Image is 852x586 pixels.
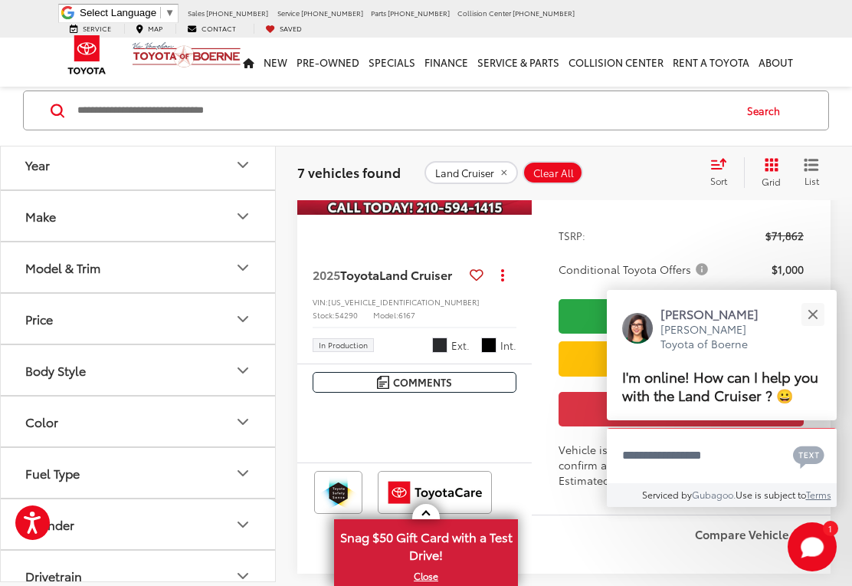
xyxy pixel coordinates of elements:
span: List [804,174,819,187]
a: Service & Parts: Opens in a new tab [473,38,564,87]
img: ToyotaCare Vic Vaughan Toyota of Boerne Boerne TX [381,474,489,511]
img: Toyota Safety Sense Vic Vaughan Toyota of Boerne Boerne TX [317,474,359,511]
span: Parts [371,8,386,18]
button: Select sort value [703,157,744,188]
button: YearYear [1,140,277,189]
a: Gubagoo. [692,488,736,501]
span: TSRP: [559,228,585,243]
span: Map [148,23,162,33]
span: [PHONE_NUMBER] [206,8,268,18]
span: ​ [160,7,161,18]
button: MakeMake [1,191,277,241]
span: dropdown dots [501,268,504,281]
a: Service [58,24,123,34]
span: 1 [828,525,832,532]
span: Service [83,23,111,33]
button: Search [732,91,802,130]
div: Cylinder [25,517,74,532]
div: Fuel Type [234,463,252,482]
span: [PHONE_NUMBER] [301,8,363,18]
span: Underground [432,337,447,353]
a: About [754,38,798,87]
div: Drivetrain [234,566,252,584]
span: Contact [202,23,236,33]
span: Land Cruiser [435,166,494,179]
div: Body Style [234,360,252,379]
span: 54290 [335,309,358,321]
span: Select Language [80,7,156,18]
span: $1,000 [772,262,804,277]
a: Home [238,38,259,87]
div: Body Style [25,363,86,377]
a: Check Availability [559,299,804,334]
input: Search by Make, Model, or Keyword [76,92,732,129]
span: [US_VEHICLE_IDENTIFICATION_NUMBER] [328,296,480,308]
label: Compare Vehicle [695,527,815,542]
span: Comments [393,375,452,390]
span: In Production [319,341,368,349]
span: Snag $50 Gift Card with a Test Drive! [336,521,516,568]
span: Toyota [340,265,379,283]
svg: Start Chat [788,522,837,571]
span: Ext. [451,338,470,353]
span: Black Leather [481,337,496,353]
div: Fuel Type [25,466,80,480]
button: Body StyleBody Style [1,345,277,395]
span: Collision Center [457,8,511,18]
div: Cylinder [234,515,252,533]
span: 2025 [313,265,340,283]
a: Select Language​ [80,7,175,18]
span: Int. [500,338,516,353]
span: [PHONE_NUMBER] [388,8,450,18]
button: Model & TrimModel & Trim [1,242,277,292]
span: Conditional Toyota Offers [559,262,711,277]
div: Price [234,309,252,328]
a: Specials [364,38,420,87]
button: Get Price Now [559,392,804,426]
span: VIN: [313,296,328,308]
span: Saved [280,23,302,33]
span: Sales [188,8,205,18]
p: [PERSON_NAME] Toyota of Boerne [660,322,774,352]
div: Vehicle is in build phase. Contact dealer to confirm availability. Estimated availability [DATE] [559,442,804,488]
button: Chat with SMS [788,438,829,472]
a: Contact [175,24,247,34]
span: Clear All [533,166,574,179]
a: 2025ToyotaLand Cruiser [313,266,464,283]
a: Pre-Owned [292,38,364,87]
div: Drivetrain [25,568,82,583]
div: Color [234,412,252,430]
a: Value Your Trade [559,341,804,376]
a: New [259,38,292,87]
img: Toyota [58,30,116,80]
button: PricePrice [1,294,277,344]
button: Actions [490,261,516,288]
span: Serviced by [642,488,692,501]
span: Model: [373,309,398,321]
span: Use is subject to [736,488,806,501]
a: Collision Center [564,38,668,87]
a: Rent a Toyota [668,38,754,87]
div: Close[PERSON_NAME][PERSON_NAME] Toyota of BoerneI'm online! How can I help you with the Land Crui... [607,290,837,507]
div: Model & Trim [234,258,252,276]
span: 6167 [398,309,415,321]
button: Clear All [523,161,583,184]
span: ▼ [165,7,175,18]
div: Year [234,155,252,173]
span: [PHONE_NUMBER] [513,8,575,18]
span: $71,862 [765,228,804,243]
span: Stock: [313,309,335,321]
button: Grid View [744,157,792,188]
div: Year [25,157,50,172]
button: Close [796,298,829,331]
button: Toggle Chat Window [788,522,837,571]
p: [PERSON_NAME] [660,305,774,322]
button: remove Land%20Cruiser [424,161,518,184]
button: Fuel TypeFuel Type [1,448,277,498]
button: Conditional Toyota Offers [559,262,713,277]
button: List View [792,157,831,188]
span: I'm online! How can I help you with the Land Cruiser ? 😀 [622,366,818,405]
span: Sort [710,174,727,187]
span: Land Cruiser [379,265,452,283]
